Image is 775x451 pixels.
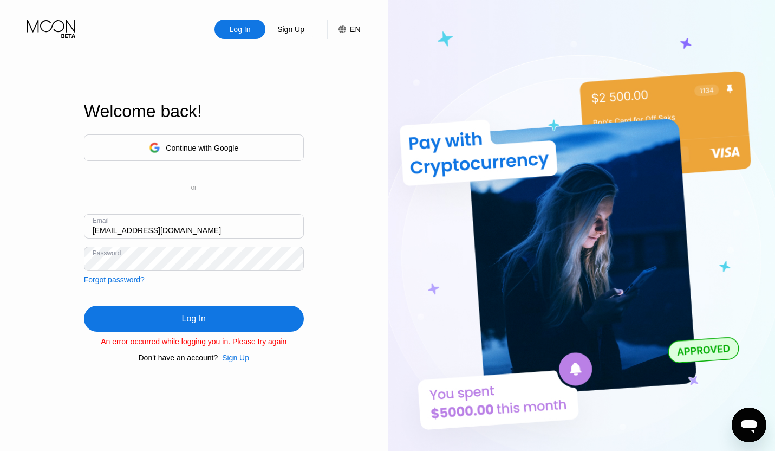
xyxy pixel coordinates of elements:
[265,20,316,39] div: Sign Up
[182,313,206,324] div: Log In
[218,353,249,362] div: Sign Up
[84,337,304,346] div: An error occurred while logging you in. Please try again
[93,217,109,224] div: Email
[84,101,304,121] div: Welcome back!
[84,306,304,332] div: Log In
[191,184,197,191] div: or
[84,275,145,284] div: Forgot password?
[84,134,304,161] div: Continue with Google
[276,24,305,35] div: Sign Up
[93,249,121,257] div: Password
[327,20,360,39] div: EN
[214,20,265,39] div: Log In
[229,24,252,35] div: Log In
[166,144,238,152] div: Continue with Google
[732,408,766,442] iframe: Button to launch messaging window
[222,353,249,362] div: Sign Up
[139,353,218,362] div: Don't have an account?
[350,25,360,34] div: EN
